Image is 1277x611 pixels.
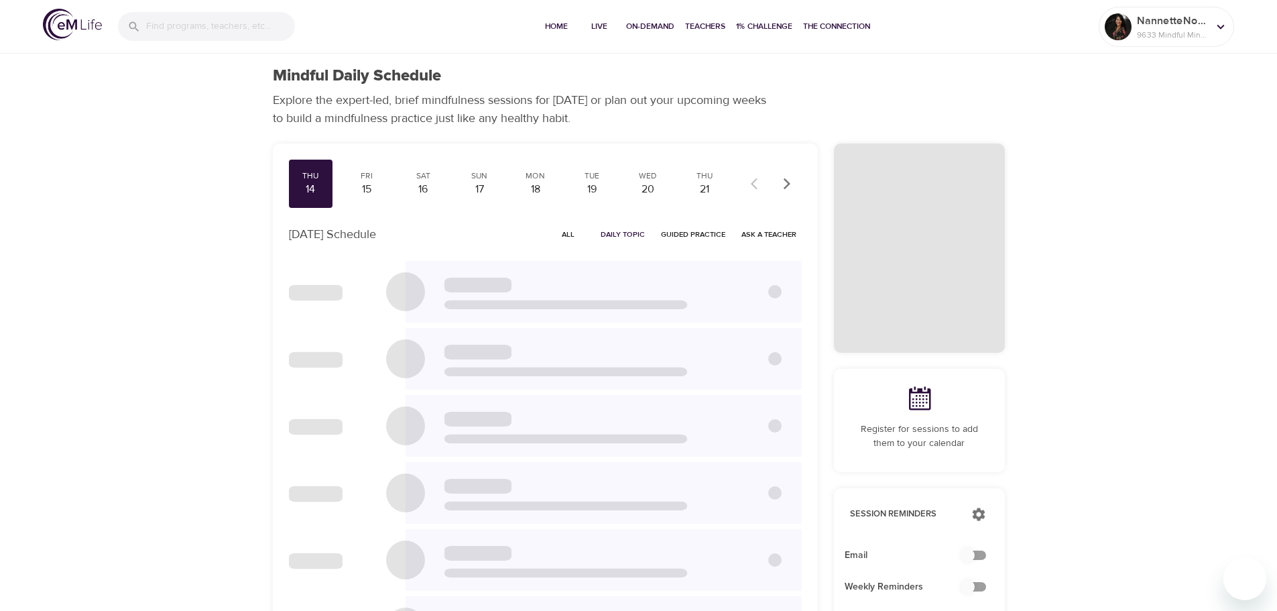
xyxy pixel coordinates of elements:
span: Email [845,549,973,563]
img: logo [43,9,102,40]
span: Live [583,19,615,34]
div: Fri [350,170,383,182]
button: Ask a Teacher [736,224,802,245]
button: All [547,224,590,245]
span: Ask a Teacher [741,228,796,241]
span: The Connection [803,19,870,34]
span: Daily Topic [601,228,645,241]
p: [DATE] Schedule [289,225,376,243]
span: All [552,228,585,241]
div: Thu [294,170,328,182]
div: 15 [350,182,383,197]
p: NannetteNoelle [1137,13,1208,29]
span: On-Demand [626,19,674,34]
span: Home [540,19,572,34]
button: Daily Topic [595,224,650,245]
div: 16 [406,182,440,197]
div: Sat [406,170,440,182]
span: Weekly Reminders [845,580,973,594]
div: Tue [575,170,609,182]
div: Wed [631,170,665,182]
div: 21 [688,182,721,197]
p: Session Reminders [850,508,958,521]
div: 14 [294,182,328,197]
p: Explore the expert-led, brief mindfulness sessions for [DATE] or plan out your upcoming weeks to ... [273,91,776,127]
div: 18 [519,182,552,197]
span: 1% Challenge [736,19,792,34]
div: 17 [463,182,496,197]
span: Guided Practice [661,228,725,241]
div: Thu [688,170,721,182]
iframe: Button to launch messaging window [1223,557,1266,600]
p: 9633 Mindful Minutes [1137,29,1208,41]
button: Guided Practice [656,224,731,245]
h1: Mindful Daily Schedule [273,66,441,86]
div: 20 [631,182,665,197]
div: 19 [575,182,609,197]
input: Find programs, teachers, etc... [146,12,295,41]
div: Mon [519,170,552,182]
p: Register for sessions to add them to your calendar [850,423,989,451]
img: Remy Sharp [1105,13,1132,40]
div: Sun [463,170,496,182]
span: Teachers [685,19,725,34]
